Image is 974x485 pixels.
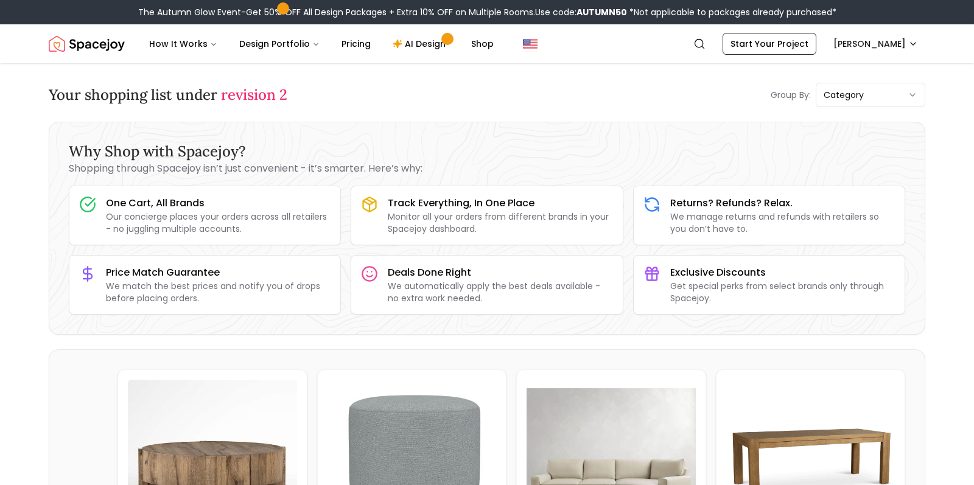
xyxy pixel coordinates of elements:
[106,211,331,235] p: Our concierge places your orders across all retailers - no juggling multiple accounts.
[332,32,380,56] a: Pricing
[49,85,287,105] h3: Your shopping list under
[69,142,905,161] h3: Why Shop with Spacejoy?
[535,6,627,18] span: Use code:
[221,85,287,104] span: revision 2
[723,33,816,55] a: Start Your Project
[670,280,895,304] p: Get special perks from select brands only through Spacejoy.
[106,196,331,211] h3: One Cart, All Brands
[49,32,125,56] a: Spacejoy
[670,196,895,211] h3: Returns? Refunds? Relax.
[139,32,227,56] button: How It Works
[670,265,895,280] h3: Exclusive Discounts
[576,6,627,18] b: AUTUMN50
[388,196,612,211] h3: Track Everything, In One Place
[388,211,612,235] p: Monitor all your orders from different brands in your Spacejoy dashboard.
[383,32,459,56] a: AI Design
[461,32,503,56] a: Shop
[49,24,925,63] nav: Global
[49,32,125,56] img: Spacejoy Logo
[229,32,329,56] button: Design Portfolio
[106,265,331,280] h3: Price Match Guarantee
[627,6,836,18] span: *Not applicable to packages already purchased*
[670,211,895,235] p: We manage returns and refunds with retailers so you don’t have to.
[69,161,905,176] p: Shopping through Spacejoy isn’t just convenient - it’s smarter. Here’s why:
[138,6,836,18] div: The Autumn Glow Event-Get 50% OFF All Design Packages + Extra 10% OFF on Multiple Rooms.
[523,37,538,51] img: United States
[388,265,612,280] h3: Deals Done Right
[106,280,331,304] p: We match the best prices and notify you of drops before placing orders.
[139,32,503,56] nav: Main
[388,280,612,304] p: We automatically apply the best deals available - no extra work needed.
[771,89,811,101] p: Group By:
[826,33,925,55] button: [PERSON_NAME]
